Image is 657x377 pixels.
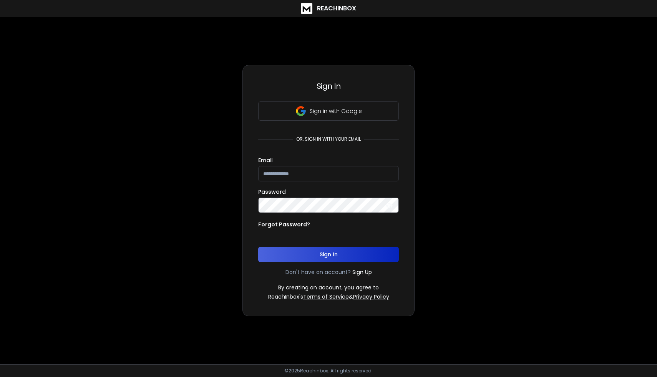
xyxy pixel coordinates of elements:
[258,247,399,262] button: Sign In
[301,3,312,14] img: logo
[258,221,310,228] p: Forgot Password?
[278,284,379,291] p: By creating an account, you agree to
[258,158,273,163] label: Email
[293,136,364,142] p: or, sign in with your email
[352,268,372,276] a: Sign Up
[301,3,356,14] a: ReachInbox
[285,268,351,276] p: Don't have an account?
[258,81,399,91] h3: Sign In
[258,101,399,121] button: Sign in with Google
[303,293,349,301] a: Terms of Service
[258,189,286,194] label: Password
[310,107,362,115] p: Sign in with Google
[284,368,373,374] p: © 2025 Reachinbox. All rights reserved.
[317,4,356,13] h1: ReachInbox
[353,293,389,301] a: Privacy Policy
[268,293,389,301] p: ReachInbox's &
